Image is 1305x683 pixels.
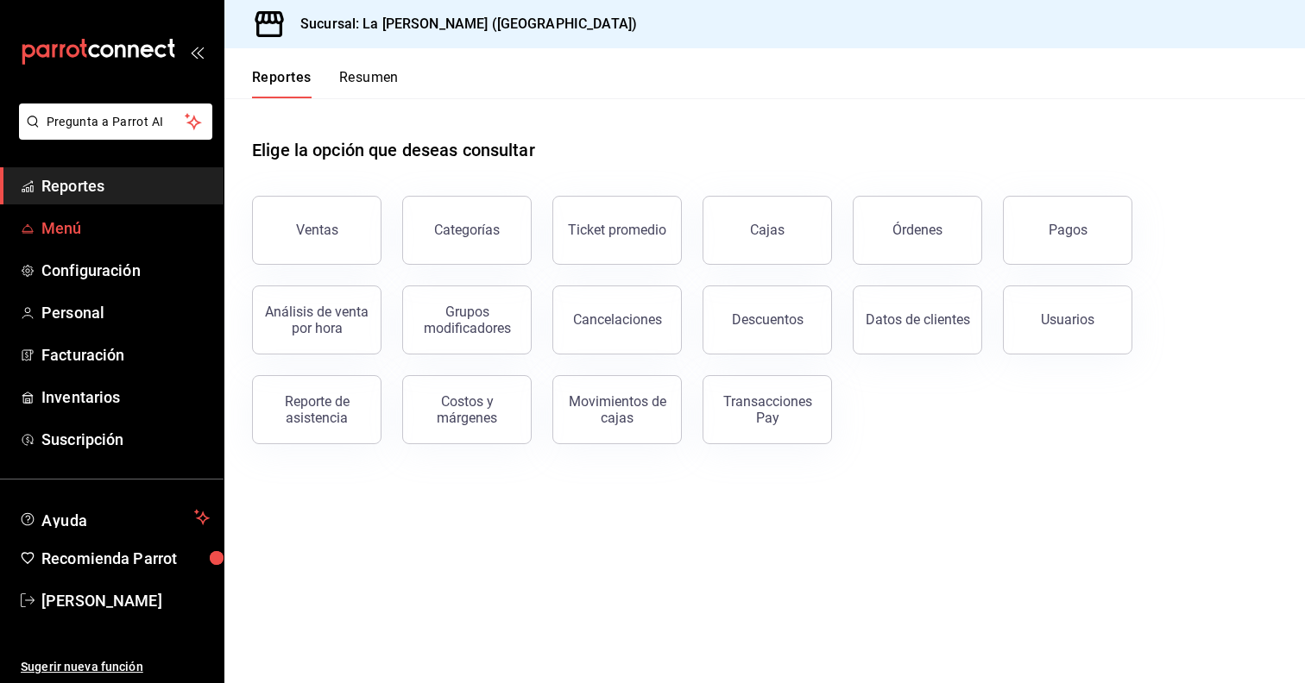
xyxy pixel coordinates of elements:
[21,658,210,676] span: Sugerir nueva función
[703,375,832,444] button: Transacciones Pay
[19,103,212,140] button: Pregunta a Parrot AI
[750,220,785,241] div: Cajas
[402,196,532,265] button: Categorías
[853,285,982,354] button: Datos de clientes
[41,343,210,367] span: Facturación
[413,304,520,336] div: Grupos modificadores
[41,216,210,240] span: Menú
[552,285,682,354] button: Cancelaciones
[287,14,637,34] h3: Sucursal: La [PERSON_NAME] ([GEOGRAPHIC_DATA])
[413,393,520,426] div: Costos y márgenes
[1003,285,1132,354] button: Usuarios
[402,285,532,354] button: Grupos modificadores
[252,137,535,163] h1: Elige la opción que deseas consultar
[703,196,832,265] a: Cajas
[41,385,210,409] span: Inventarios
[190,45,204,59] button: open_drawer_menu
[434,222,500,238] div: Categorías
[573,311,662,328] div: Cancelaciones
[853,196,982,265] button: Órdenes
[252,196,381,265] button: Ventas
[252,285,381,354] button: Análisis de venta por hora
[41,428,210,451] span: Suscripción
[552,196,682,265] button: Ticket promedio
[296,222,338,238] div: Ventas
[866,311,970,328] div: Datos de clientes
[252,375,381,444] button: Reporte de asistencia
[552,375,682,444] button: Movimientos de cajas
[1049,222,1087,238] div: Pagos
[732,311,804,328] div: Descuentos
[564,393,671,426] div: Movimientos de cajas
[703,285,832,354] button: Descuentos
[339,69,399,98] button: Resumen
[41,547,210,570] span: Recomienda Parrot
[41,301,210,324] span: Personal
[252,69,399,98] div: navigation tabs
[41,174,210,197] span: Reportes
[41,589,210,612] span: [PERSON_NAME]
[263,393,370,426] div: Reporte de asistencia
[402,375,532,444] button: Costos y márgenes
[892,222,942,238] div: Órdenes
[41,507,187,528] span: Ayuda
[263,304,370,336] div: Análisis de venta por hora
[47,113,186,131] span: Pregunta a Parrot AI
[252,69,312,98] button: Reportes
[1041,311,1094,328] div: Usuarios
[1003,196,1132,265] button: Pagos
[714,393,821,426] div: Transacciones Pay
[12,125,212,143] a: Pregunta a Parrot AI
[41,259,210,282] span: Configuración
[568,222,666,238] div: Ticket promedio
